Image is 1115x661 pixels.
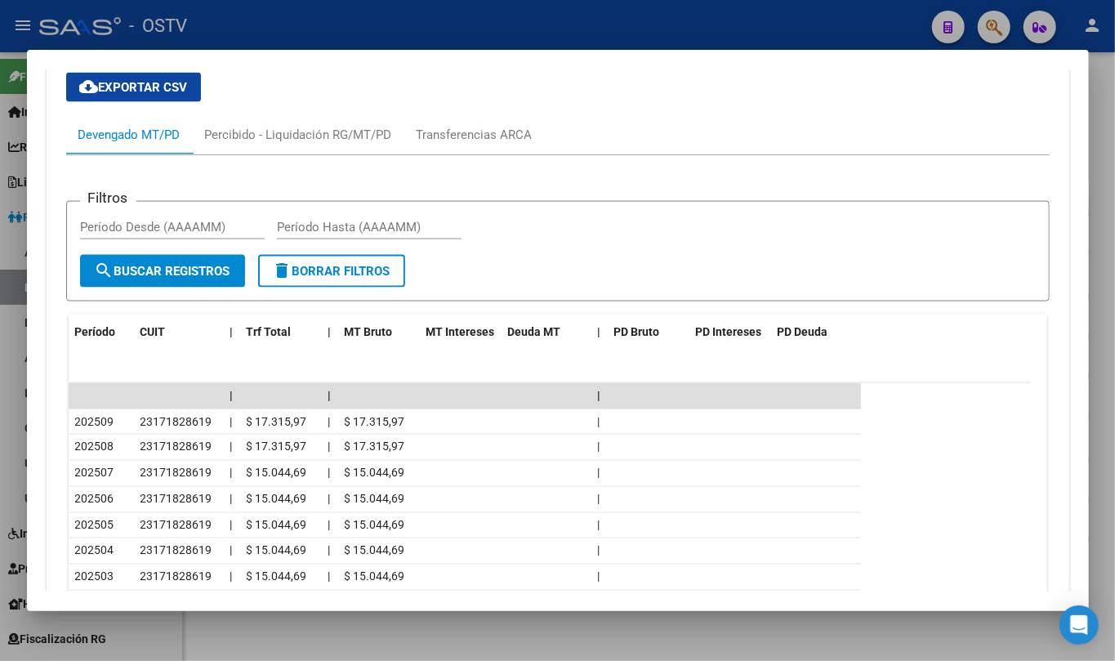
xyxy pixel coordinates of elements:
span: | [328,493,331,506]
div: Open Intercom Messenger [1059,605,1099,645]
datatable-header-cell: PD Bruto [608,315,689,350]
span: Borrar Filtros [273,264,390,279]
span: 202507 [75,467,114,480]
span: Período [75,325,116,338]
span: | [328,544,331,557]
span: $ 15.044,69 [247,467,307,480]
datatable-header-cell: Deuda MT [502,315,591,350]
datatable-header-cell: CUIT [134,315,224,350]
span: | [230,389,234,402]
span: 23171828619 [140,467,212,480]
span: PD Bruto [614,325,660,338]
datatable-header-cell: | [322,315,338,350]
datatable-header-cell: MT Bruto [338,315,420,350]
img: website_grey.svg [26,42,39,56]
span: $ 15.044,69 [247,570,307,583]
span: $ 17.315,97 [345,415,405,428]
span: 202504 [75,544,114,557]
span: | [598,544,600,557]
span: 202503 [75,570,114,583]
span: 23171828619 [140,493,212,506]
span: | [598,493,600,506]
span: | [328,467,331,480]
datatable-header-cell: PD Intereses [689,315,771,350]
span: | [328,325,332,338]
span: | [328,519,331,532]
span: Trf Total [247,325,292,338]
span: 23171828619 [140,440,212,453]
span: 202509 [75,415,114,428]
span: | [328,389,332,402]
div: Percibido - Liquidación RG/MT/PD [205,126,392,144]
span: $ 15.044,69 [345,544,405,557]
span: | [230,493,233,506]
datatable-header-cell: Trf Total [240,315,322,350]
img: logo_orange.svg [26,26,39,39]
img: tab_domain_overview_orange.svg [68,95,81,108]
span: | [230,415,233,428]
span: 202505 [75,519,114,532]
span: | [230,544,233,557]
span: | [230,440,233,453]
span: $ 15.044,69 [247,493,307,506]
span: 23171828619 [140,570,212,583]
span: | [328,440,331,453]
span: CUIT [140,325,166,338]
span: | [230,325,234,338]
span: $ 17.315,97 [345,440,405,453]
div: v 4.0.25 [46,26,80,39]
span: | [598,325,601,338]
mat-icon: cloud_download [79,77,99,96]
datatable-header-cell: | [224,315,240,350]
span: | [230,519,233,532]
span: | [328,415,331,428]
span: Exportar CSV [79,80,188,95]
span: MT Bruto [345,325,393,338]
h3: Filtros [80,189,136,207]
span: 23171828619 [140,544,212,557]
mat-icon: search [95,261,114,280]
span: | [598,440,600,453]
div: Palabras clave [192,96,260,107]
span: $ 15.044,69 [345,519,405,532]
span: $ 17.315,97 [247,440,307,453]
button: Exportar CSV [66,73,201,102]
div: Dominio: [DOMAIN_NAME] [42,42,183,56]
div: Dominio [86,96,125,107]
span: | [598,389,601,402]
span: | [230,467,233,480]
span: $ 15.044,69 [345,570,405,583]
span: $ 15.044,69 [345,467,405,480]
datatable-header-cell: MT Intereses [420,315,502,350]
span: | [598,519,600,532]
span: | [230,570,233,583]
span: | [328,570,331,583]
datatable-header-cell: | [591,315,608,350]
span: 202508 [75,440,114,453]
datatable-header-cell: Período [69,315,134,350]
span: $ 17.315,97 [247,415,307,428]
datatable-header-cell: PD Deuda [771,315,861,350]
img: tab_keywords_by_traffic_grey.svg [174,95,187,108]
span: Buscar Registros [95,264,230,279]
span: PD Intereses [696,325,762,338]
span: | [598,570,600,583]
span: 23171828619 [140,519,212,532]
button: Borrar Filtros [258,255,405,288]
span: $ 15.044,69 [247,544,307,557]
mat-icon: delete [273,261,292,280]
div: Transferencias ARCA [417,126,533,144]
span: $ 15.044,69 [247,519,307,532]
button: Buscar Registros [80,255,245,288]
span: 23171828619 [140,415,212,428]
span: PD Deuda [778,325,828,338]
span: $ 15.044,69 [345,493,405,506]
span: Deuda MT [508,325,561,338]
span: 202506 [75,493,114,506]
span: | [598,415,600,428]
span: MT Intereses [426,325,495,338]
div: Devengado MT/PD [78,126,181,144]
span: | [598,467,600,480]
